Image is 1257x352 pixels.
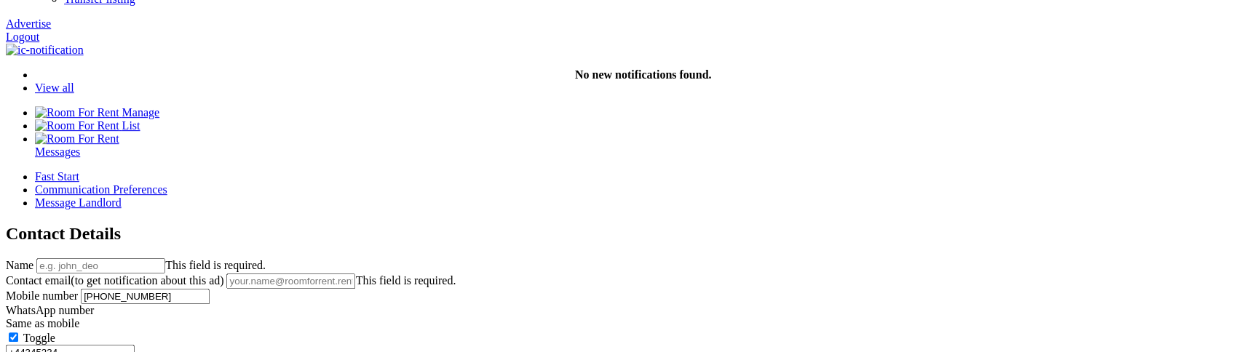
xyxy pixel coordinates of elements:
[35,106,159,119] a: Manage
[35,196,1251,209] a: Message Landlord
[6,31,39,43] a: Logout
[122,119,140,132] span: List
[6,259,33,271] label: Name
[35,183,1251,196] a: Communication Preferences
[6,224,1251,244] h1: Contact Details
[575,68,712,81] strong: No new notifications found.
[35,132,1251,158] a: Room For Rent Messages
[6,304,94,316] label: WhatsApp number
[226,273,355,289] input: your.name@roomforrent.rent
[6,17,51,30] a: Advertise
[35,132,119,145] img: Room For Rent
[35,119,140,132] a: List
[71,274,223,287] span: (to get notification about this ad)
[35,170,1251,183] a: Fast Start
[6,274,223,287] label: Contact email
[35,81,74,94] a: View all
[6,289,78,302] label: Mobile number
[23,332,55,344] label: Toggle
[35,119,119,132] img: Room For Rent
[35,183,167,196] span: Communication Preferences
[35,170,79,183] span: Fast Start
[6,44,84,57] img: ic-notification
[35,106,119,119] img: Room For Rent
[81,289,210,304] input: +4470000 0000
[6,317,79,329] label: Same as mobile
[35,196,122,209] span: Message Landlord
[35,145,80,158] span: Messages
[165,259,266,271] label: This field is required.
[36,258,165,273] input: e.g. john_deo
[355,274,456,287] label: This field is required.
[122,106,160,119] span: Manage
